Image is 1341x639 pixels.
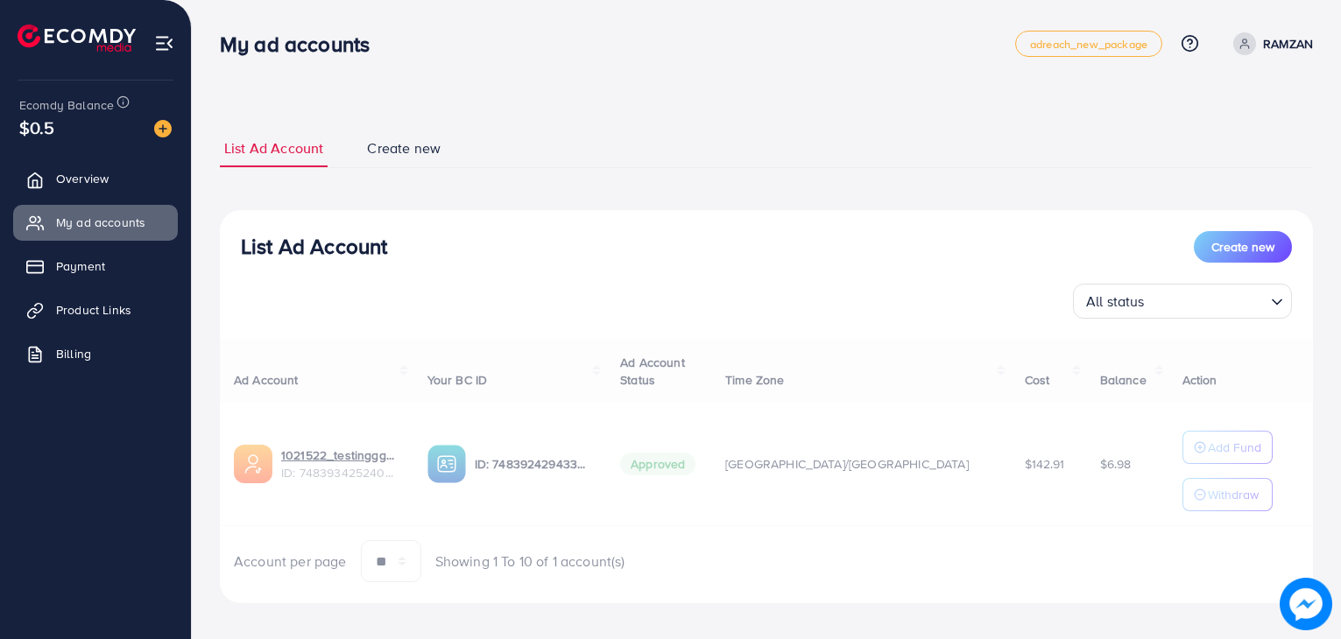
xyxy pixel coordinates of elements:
h3: My ad accounts [220,32,384,57]
a: RAMZAN [1226,32,1313,55]
div: Search for option [1073,284,1292,319]
span: Create new [367,138,441,158]
button: Create new [1194,231,1292,263]
input: Search for option [1150,285,1264,314]
img: image [1280,578,1332,630]
a: Overview [13,161,178,196]
a: Product Links [13,292,178,327]
span: My ad accounts [56,214,145,231]
a: adreach_new_package [1015,31,1162,57]
span: Payment [56,257,105,275]
span: adreach_new_package [1030,39,1147,50]
p: RAMZAN [1263,33,1313,54]
span: All status [1083,289,1148,314]
span: $0.5 [19,115,55,140]
h3: List Ad Account [241,234,387,259]
img: menu [154,33,174,53]
a: Billing [13,336,178,371]
img: logo [18,25,136,52]
img: image [154,120,172,137]
span: Billing [56,345,91,362]
span: Overview [56,170,109,187]
a: Payment [13,249,178,284]
span: List Ad Account [224,138,323,158]
span: Create new [1211,238,1274,256]
span: Ecomdy Balance [19,96,114,114]
span: Product Links [56,301,131,319]
a: My ad accounts [13,205,178,240]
